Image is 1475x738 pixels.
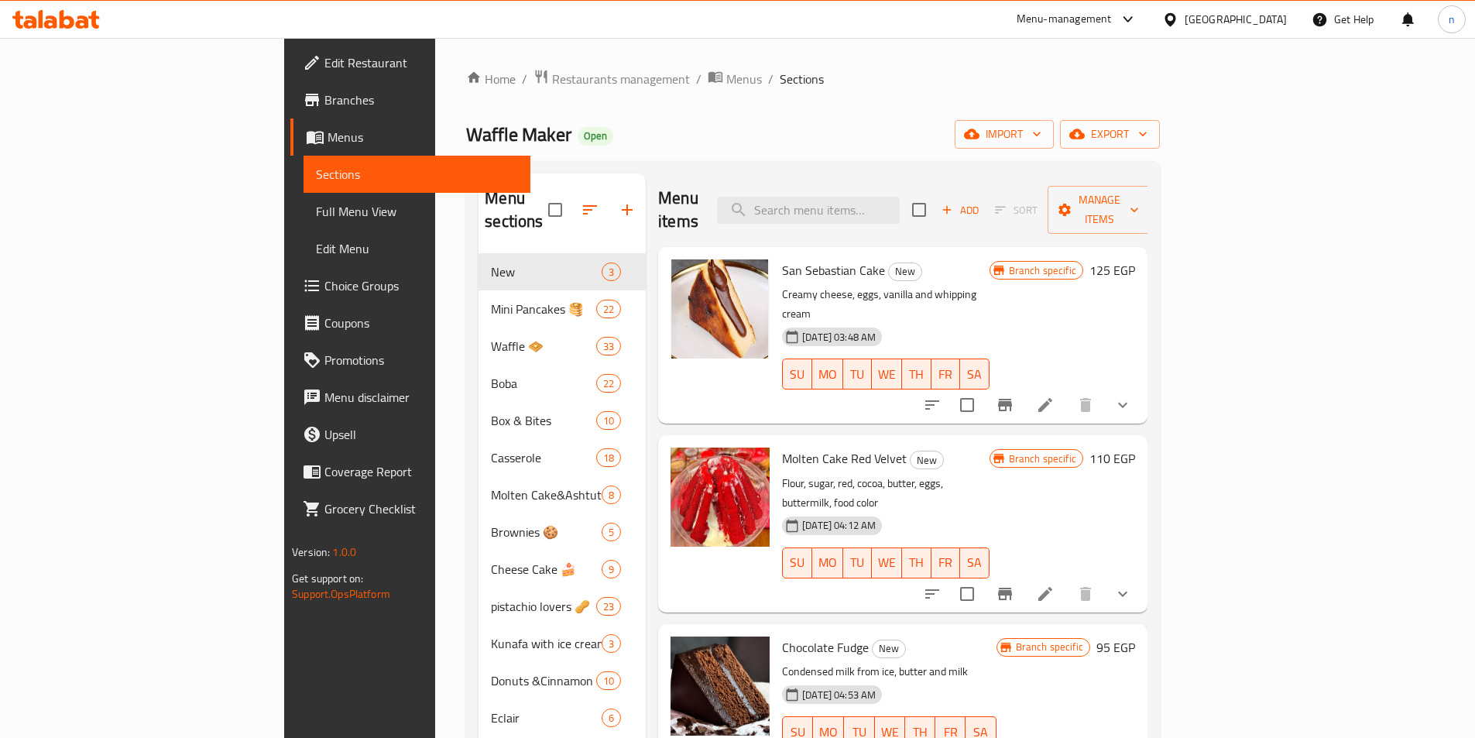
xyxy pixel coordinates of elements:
[782,636,869,659] span: Chocolate Fudge
[578,127,613,146] div: Open
[552,70,690,88] span: Restaurants management
[602,637,620,651] span: 3
[602,562,620,577] span: 9
[602,523,621,541] div: items
[316,165,518,184] span: Sections
[602,265,620,280] span: 3
[596,411,621,430] div: items
[479,625,646,662] div: Kunafa with ice cream 🍨3
[324,351,518,369] span: Promotions
[597,599,620,614] span: 23
[304,156,530,193] a: Sections
[1048,186,1151,234] button: Manage items
[818,363,837,386] span: MO
[597,414,620,428] span: 10
[290,81,530,118] a: Branches
[780,70,824,88] span: Sections
[491,671,596,690] span: Donuts &Cinnamon roll
[597,339,620,354] span: 33
[914,575,951,613] button: sort-choices
[324,425,518,444] span: Upsell
[597,302,620,317] span: 22
[878,363,896,386] span: WE
[491,448,596,467] div: Casserole
[888,263,922,281] div: New
[304,230,530,267] a: Edit Menu
[910,451,944,469] div: New
[290,342,530,379] a: Promotions
[491,411,596,430] span: Box & Bites
[1067,575,1104,613] button: delete
[1113,585,1132,603] svg: Show Choices
[1036,396,1055,414] a: Edit menu item
[1060,191,1139,229] span: Manage items
[1449,11,1455,28] span: n
[872,359,902,390] button: WE
[782,547,811,578] button: SU
[491,263,602,281] span: New
[986,575,1024,613] button: Branch-specific-item
[1089,259,1135,281] h6: 125 EGP
[571,191,609,228] span: Sort sections
[812,547,843,578] button: MO
[292,568,363,589] span: Get support on:
[290,118,530,156] a: Menus
[292,584,390,604] a: Support.OpsPlatform
[717,197,900,224] input: search
[935,198,985,222] span: Add item
[479,588,646,625] div: pistachio lovers 🥜23
[491,709,602,727] span: Eclair
[290,453,530,490] a: Coverage Report
[316,202,518,221] span: Full Menu View
[602,525,620,540] span: 5
[908,551,925,574] span: TH
[609,191,646,228] button: Add section
[782,259,885,282] span: San Sebastian Cake
[955,120,1054,149] button: import
[597,376,620,391] span: 22
[491,337,596,355] span: Waffle 🧇
[931,547,961,578] button: FR
[782,447,907,470] span: Molten Cake Red Velvet
[324,53,518,72] span: Edit Restaurant
[479,662,646,699] div: Donuts &Cinnamon roll10
[491,374,596,393] span: Boba
[324,314,518,332] span: Coupons
[903,194,935,226] span: Select section
[290,379,530,416] a: Menu disclaimer
[479,328,646,365] div: Waffle 🧇33
[796,330,882,345] span: [DATE] 03:48 AM
[911,451,943,469] span: New
[872,547,902,578] button: WE
[602,634,621,653] div: items
[597,451,620,465] span: 18
[889,263,921,280] span: New
[960,547,990,578] button: SA
[914,386,951,424] button: sort-choices
[491,523,602,541] span: Brownies 🍪
[849,551,866,574] span: TU
[324,91,518,109] span: Branches
[479,439,646,476] div: Casserole18
[602,711,620,726] span: 6
[304,193,530,230] a: Full Menu View
[1113,396,1132,414] svg: Show Choices
[935,198,985,222] button: Add
[596,671,621,690] div: items
[479,290,646,328] div: Mini Pancakes 🥞22
[1185,11,1287,28] div: [GEOGRAPHIC_DATA]
[332,542,356,562] span: 1.0.0
[479,253,646,290] div: New3
[843,547,873,578] button: TU
[491,486,602,504] span: Molten Cake&Ashtuta🥮
[796,688,882,702] span: [DATE] 04:53 AM
[1104,386,1141,424] button: show more
[596,374,621,393] div: items
[290,416,530,453] a: Upsell
[602,488,620,503] span: 8
[479,476,646,513] div: Molten Cake&Ashtuta🥮8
